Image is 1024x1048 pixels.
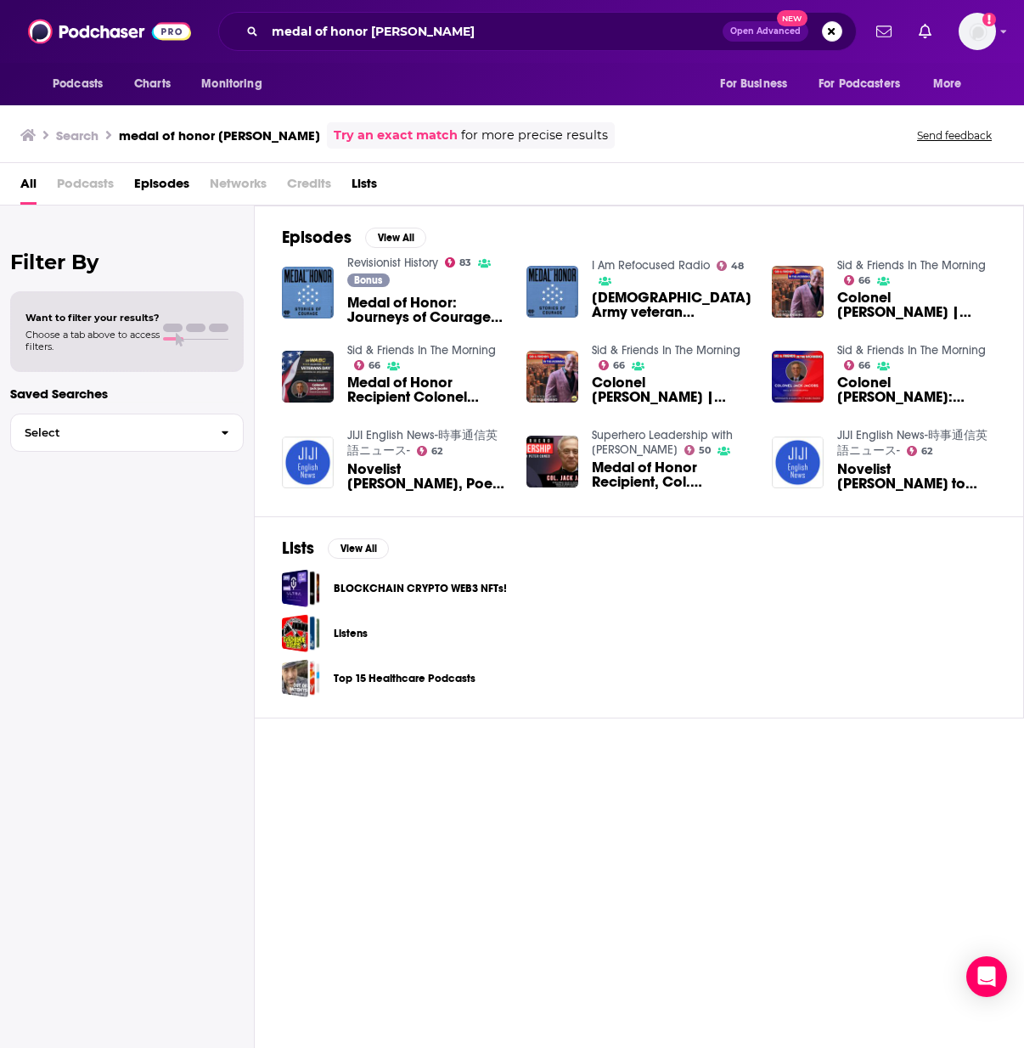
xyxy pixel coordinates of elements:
[282,538,314,559] h2: Lists
[837,462,996,491] span: Novelist [PERSON_NAME] to Receive Medal of Honor from [GEOGRAPHIC_DATA] Govt
[772,437,824,488] img: Novelist Osawa to Receive Medal of Honor from Japan Govt
[134,72,171,96] span: Charts
[20,170,37,205] a: All
[282,614,320,652] a: Listens
[459,259,471,267] span: 83
[921,448,932,455] span: 62
[731,262,744,270] span: 48
[189,68,284,100] button: open menu
[123,68,181,100] a: Charts
[526,436,578,487] img: Medal of Honor Recipient, Col. Jack Jacobs (Ret.)
[869,17,898,46] a: Show notifications dropdown
[777,10,807,26] span: New
[334,624,368,643] a: Listens
[218,12,857,51] div: Search podcasts, credits, & more...
[201,72,262,96] span: Monitoring
[334,579,507,598] a: BLOCKCHAIN CRYPTO WEB3 NFTs!
[912,17,938,46] a: Show notifications dropdown
[417,446,443,456] a: 62
[723,21,808,42] button: Open AdvancedNew
[11,427,207,438] span: Select
[282,227,352,248] h2: Episodes
[347,462,506,491] span: Novelist [PERSON_NAME], Poet Tawara to Receive Japan's Medal of Honor
[708,68,808,100] button: open menu
[328,538,389,559] button: View All
[347,343,496,358] a: Sid & Friends In The Morning
[282,659,320,697] span: Top 15 Healthcare Podcasts
[134,170,189,205] a: Episodes
[265,18,723,45] input: Search podcasts, credits, & more...
[354,360,381,370] a: 66
[347,375,506,404] a: Medal of Honor Recipient Colonel Jack Jacobs
[334,669,475,688] a: Top 15 Healthcare Podcasts
[354,275,382,285] span: Bonus
[844,275,871,285] a: 66
[592,258,710,273] a: I Am Refocused Radio
[282,351,334,403] a: Medal of Honor Recipient Colonel Jack Jacobs
[10,414,244,452] button: Select
[613,362,625,369] span: 66
[699,447,711,454] span: 50
[837,462,996,491] a: Novelist Osawa to Receive Medal of Honor from Japan Govt
[592,428,733,457] a: Superhero Leadership with Peter Cuneo
[912,128,997,143] button: Send feedback
[445,257,472,268] a: 83
[837,343,986,358] a: Sid & Friends In The Morning
[53,72,103,96] span: Podcasts
[592,375,751,404] span: Colonel [PERSON_NAME] | Medal of Honor Recipient
[730,27,801,36] span: Open Advanced
[526,266,578,318] img: U-S Army veteran J.R. Martinez, host of Medal of Honor: Stories of Courage
[684,445,712,455] a: 50
[959,13,996,50] button: Show profile menu
[282,538,389,559] a: ListsView All
[119,127,320,144] h3: medal of honor [PERSON_NAME]
[837,375,996,404] span: Colonel [PERSON_NAME]: Medal of Honor Recipient
[592,290,751,319] a: U-S Army veteran J.R. Martinez, host of Medal of Honor: Stories of Courage
[282,267,334,318] img: Medal of Honor: Journeys of Courage with J.R. Martinez
[282,569,320,607] span: BLOCKCHAIN CRYPTO WEB3 NFTs!
[365,228,426,248] button: View All
[837,290,996,319] span: Colonel [PERSON_NAME] | Medal of Honor Recipient
[592,460,751,489] a: Medal of Honor Recipient, Col. Jack Jacobs (Ret.)
[25,329,160,352] span: Choose a tab above to access filters.
[592,343,740,358] a: Sid & Friends In The Morning
[56,127,98,144] h3: Search
[592,375,751,404] a: Colonel Jack Jacobs | Medal of Honor Recipient
[907,446,933,456] a: 62
[807,68,925,100] button: open menu
[57,170,114,205] span: Podcasts
[369,362,380,369] span: 66
[352,170,377,205] span: Lists
[41,68,125,100] button: open menu
[461,126,608,145] span: for more precise results
[282,227,426,248] a: EpisodesView All
[933,72,962,96] span: More
[959,13,996,50] img: User Profile
[717,261,745,271] a: 48
[282,437,334,488] img: Novelist Higashino, Poet Tawara to Receive Japan's Medal of Honor
[526,351,578,403] img: Colonel Jack Jacobs | Medal of Honor Recipient
[858,362,870,369] span: 66
[347,296,506,324] span: Medal of Honor: Journeys of Courage with [PERSON_NAME]
[347,428,498,458] a: JIJI English News-時事通信英語ニュース-
[592,290,751,319] span: [DEMOGRAPHIC_DATA] Army veteran [PERSON_NAME], host of Medal of Honor: Stories of Courage
[431,448,442,455] span: 62
[837,290,996,319] a: Colonel Jack Jacobs | Medal of Honor Recipient
[982,13,996,26] svg: Add a profile image
[772,351,824,403] img: Colonel Jack Jacobs: Medal of Honor Recipient
[921,68,983,100] button: open menu
[844,360,871,370] a: 66
[210,170,267,205] span: Networks
[599,360,626,370] a: 66
[837,258,986,273] a: Sid & Friends In The Morning
[347,296,506,324] a: Medal of Honor: Journeys of Courage with J.R. Martinez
